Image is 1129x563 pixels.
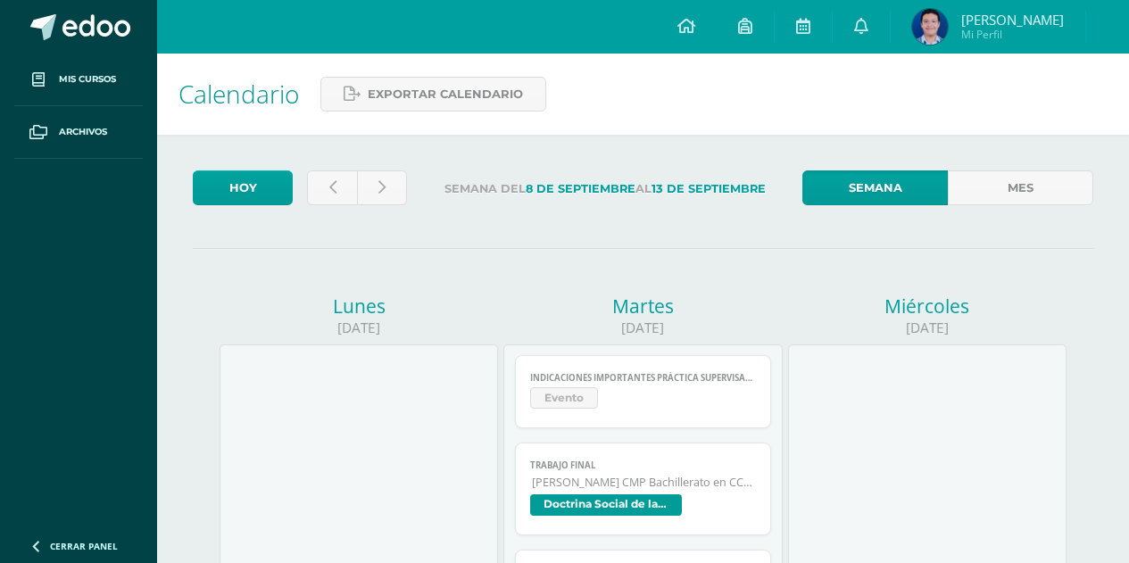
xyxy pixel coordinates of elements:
[515,443,772,535] a: Trabajo Final[PERSON_NAME] CMP Bachillerato en CCLL con Orientación en ComputaciónDoctrina Social...
[503,294,782,319] div: Martes
[530,387,598,409] span: Evento
[320,77,546,112] a: Exportar calendario
[220,319,498,337] div: [DATE]
[368,78,523,111] span: Exportar calendario
[802,170,948,205] a: Semana
[59,125,107,139] span: Archivos
[948,170,1093,205] a: Mes
[912,9,948,45] img: e19e236b26c8628caae8f065919779ad.png
[503,319,782,337] div: [DATE]
[14,106,143,159] a: Archivos
[526,182,635,195] strong: 8 de Septiembre
[14,54,143,106] a: Mis cursos
[530,460,757,471] span: Trabajo Final
[530,494,682,516] span: Doctrina Social de la [DEMOGRAPHIC_DATA]
[788,319,1067,337] div: [DATE]
[59,72,116,87] span: Mis cursos
[961,27,1064,42] span: Mi Perfil
[178,77,299,111] span: Calendario
[515,355,772,428] a: INDICACIONES IMPORTANTES PRÁCTICA SUPERVISADAEvento
[220,294,498,319] div: Lunes
[961,11,1064,29] span: [PERSON_NAME]
[193,170,293,205] a: Hoy
[50,540,118,552] span: Cerrar panel
[530,372,757,384] span: INDICACIONES IMPORTANTES PRÁCTICA SUPERVISADA
[788,294,1067,319] div: Miércoles
[652,182,766,195] strong: 13 de Septiembre
[532,475,757,490] span: [PERSON_NAME] CMP Bachillerato en CCLL con Orientación en Computación
[421,170,788,207] label: Semana del al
